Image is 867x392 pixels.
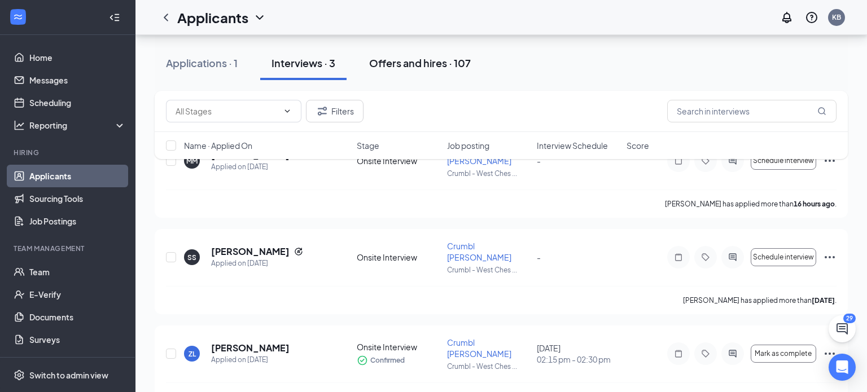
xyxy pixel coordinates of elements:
svg: Tag [699,253,712,262]
div: Onsite Interview [357,341,440,353]
div: SS [187,253,196,262]
a: Surveys [29,328,126,351]
svg: ChevronLeft [159,11,173,24]
svg: Tag [699,349,712,358]
span: Stage [357,140,379,151]
span: Crumbl [PERSON_NAME] [447,241,511,262]
svg: CheckmarkCircle [357,355,368,366]
div: Applied on [DATE] [211,354,290,365]
h1: Applicants [177,8,248,27]
svg: Notifications [780,11,794,24]
span: Mark as complete [755,350,812,358]
button: Mark as complete [751,345,816,363]
svg: Ellipses [823,250,837,264]
p: [PERSON_NAME] has applied more than . [665,199,837,209]
button: Filter Filters [306,100,364,122]
svg: ChatActive [835,322,849,336]
div: Team Management [14,244,124,253]
p: Crumbl - West Ches ... [447,265,530,275]
div: Applications · 1 [166,56,238,70]
svg: ActiveChat [726,349,739,358]
div: [DATE] [537,342,620,365]
button: ChatActive [829,315,856,342]
a: Scheduling [29,91,126,114]
span: Interview Schedule [537,140,608,151]
svg: ActiveChat [726,253,739,262]
div: KB [832,12,841,22]
svg: Analysis [14,120,25,131]
a: Messages [29,69,126,91]
b: [DATE] [812,296,835,305]
b: 16 hours ago [794,200,835,208]
div: Onsite Interview [357,252,440,263]
p: [PERSON_NAME] has applied more than . [683,296,837,305]
input: Search in interviews [667,100,837,122]
span: Score [627,140,649,151]
div: Switch to admin view [29,369,108,381]
svg: Filter [316,104,329,118]
p: Crumbl - West Ches ... [447,362,530,371]
div: ZL [189,349,196,359]
h5: [PERSON_NAME] [211,342,290,354]
span: Job posting [447,140,489,151]
svg: Settings [14,369,25,381]
div: 29 [843,314,856,323]
div: Interviews · 3 [272,56,335,70]
div: Offers and hires · 107 [369,56,471,70]
a: Documents [29,306,126,328]
a: Home [29,46,126,69]
span: Name · Applied On [184,140,252,151]
svg: Note [672,253,685,262]
a: Team [29,261,126,283]
button: Schedule interview [751,248,816,266]
a: Sourcing Tools [29,187,126,210]
span: Crumbl [PERSON_NAME] [447,337,511,359]
div: Applied on [DATE] [211,258,303,269]
div: Reporting [29,120,126,131]
svg: WorkstreamLogo [12,11,24,23]
svg: ChevronDown [253,11,266,24]
div: Hiring [14,148,124,157]
a: E-Verify [29,283,126,306]
div: Open Intercom Messenger [829,354,856,381]
h5: [PERSON_NAME] [211,245,290,258]
span: Confirmed [370,355,405,366]
svg: QuestionInfo [805,11,818,24]
svg: Collapse [109,12,120,23]
p: Crumbl - West Ches ... [447,169,530,178]
svg: Reapply [294,247,303,256]
input: All Stages [176,105,278,117]
span: 02:15 pm - 02:30 pm [537,354,620,365]
a: Job Postings [29,210,126,232]
svg: ChevronDown [283,107,292,116]
svg: Note [672,349,685,358]
svg: MagnifyingGlass [817,107,826,116]
a: Applicants [29,165,126,187]
span: - [537,252,541,262]
span: Schedule interview [753,253,814,261]
svg: Ellipses [823,347,837,360]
